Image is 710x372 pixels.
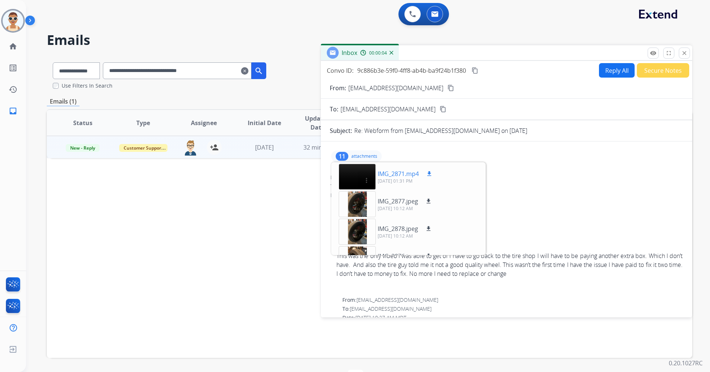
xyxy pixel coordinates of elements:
[330,126,352,135] p: Subject:
[248,118,281,127] span: Initial Date
[336,251,683,278] div: This was the only video I was able to get of I have to go back to the tire shop I will have to be...
[9,63,17,72] mat-icon: list_alt
[440,106,446,112] mat-icon: content_copy
[47,97,79,106] p: Emails (1)
[330,105,338,114] p: To:
[447,85,454,91] mat-icon: content_copy
[378,252,418,261] p: IMG_2876.jpeg
[210,143,219,152] mat-icon: person_add
[650,50,657,56] mat-icon: remove_red_eye
[330,174,683,181] div: From:
[62,82,113,89] label: Use Filters In Search
[336,235,683,242] div: To:
[426,170,433,177] mat-icon: download
[378,169,419,178] p: IMG_2871.mp4
[3,10,23,31] img: avatar
[342,49,357,57] span: Inbox
[303,143,346,151] span: 32 minutes ago
[47,33,692,48] h2: Emails
[191,118,217,127] span: Assignee
[336,152,348,161] div: 11
[336,226,683,234] div: From:
[330,84,346,92] p: From:
[669,359,703,368] p: 0.20.1027RC
[350,305,431,312] span: [EMAIL_ADDRESS][DOMAIN_NAME]
[255,143,274,151] span: [DATE]
[327,66,354,75] p: Convo ID:
[681,50,688,56] mat-icon: close
[378,224,418,233] p: IMG_2878.jpeg
[9,42,17,51] mat-icon: home
[357,66,466,75] span: 9c886b3e-59f0-4ff8-ab4b-ba9f24b1f380
[425,253,432,260] mat-icon: download
[119,144,167,152] span: Customer Support
[378,197,418,206] p: IMG_2877.jpeg
[330,192,683,199] div: Date:
[472,67,478,74] mat-icon: content_copy
[9,107,17,115] mat-icon: inbox
[425,225,432,232] mat-icon: download
[73,118,92,127] span: Status
[9,85,17,94] mat-icon: history
[354,126,527,135] p: Re: Webform from [EMAIL_ADDRESS][DOMAIN_NAME] on [DATE]
[378,206,433,212] p: [DATE] 10:12 AM
[183,140,198,156] img: agent-avatar
[301,114,334,132] span: Updated Date
[341,105,436,114] span: [EMAIL_ADDRESS][DOMAIN_NAME]
[330,183,683,190] div: To:
[136,118,150,127] span: Type
[369,50,387,56] span: 00:00:04
[348,84,443,92] p: [EMAIL_ADDRESS][DOMAIN_NAME]
[599,63,635,78] button: Reply All
[342,314,683,322] div: Date:
[342,305,683,313] div: To:
[356,296,438,303] span: [EMAIL_ADDRESS][DOMAIN_NAME]
[336,244,683,251] div: Date:
[637,63,689,78] button: Secure Notes
[254,66,263,75] mat-icon: search
[342,296,683,304] div: From:
[425,198,432,205] mat-icon: download
[241,66,248,75] mat-icon: clear
[665,50,672,56] mat-icon: fullscreen
[355,314,406,321] span: [DATE] 10:27 AM MDT
[66,144,100,152] span: New - Reply
[378,178,434,184] p: [DATE] 01:31 PM
[351,153,377,159] p: attachments
[378,233,433,239] p: [DATE] 10:12 AM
